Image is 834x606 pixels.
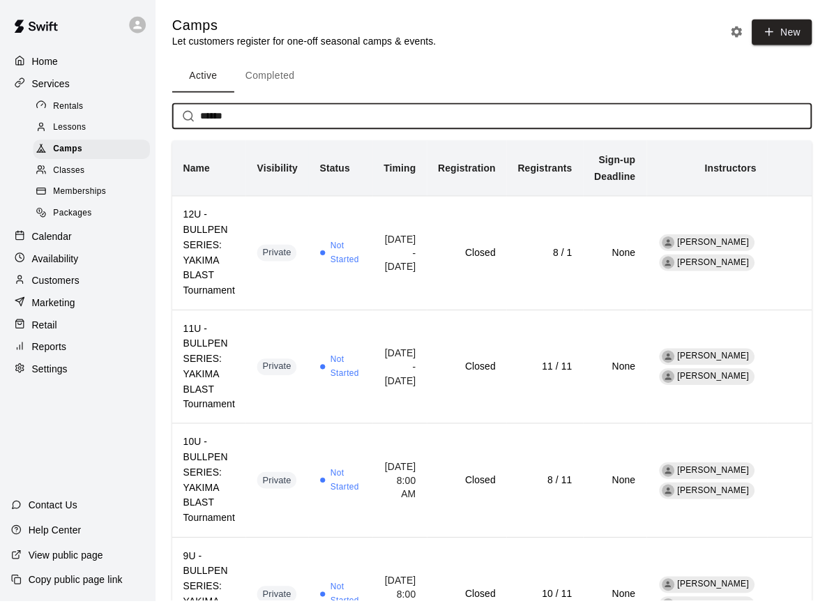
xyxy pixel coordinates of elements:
h5: Camps [174,16,440,35]
div: Home [11,52,146,73]
p: Help Center [29,528,82,542]
p: Services [32,77,70,91]
div: Tyson Gillies [668,354,681,366]
div: Rentals [33,98,151,117]
a: Reports [11,340,146,361]
a: Customers [11,273,146,294]
h6: Closed [442,477,500,492]
button: Completed [236,60,308,93]
h6: 12U - BULLPEN SERIES: YAKIMA BLAST Tournament [185,209,237,301]
div: Classes [33,162,151,182]
span: [PERSON_NAME] [683,354,756,364]
p: View public page [29,553,104,567]
b: Visibility [259,164,301,175]
span: Private [259,363,300,377]
b: Registration [442,164,500,175]
div: Tyson Gillies [668,238,681,251]
div: Memberships [33,184,151,204]
div: Tyson Gillies [668,469,681,481]
h6: None [600,248,642,263]
span: Not Started [333,471,365,499]
td: [DATE] - [DATE] [376,312,431,427]
b: Sign-up Deadline [600,156,642,183]
p: Settings [32,365,68,379]
a: Classes [33,162,157,183]
a: Lessons [33,118,157,139]
b: Registrants [522,164,577,175]
div: This service is hidden, and can only be accessed via a direct link [259,247,300,264]
div: Michael Crouse [668,489,681,501]
a: Calendar [11,228,146,249]
button: Camp settings [733,22,754,43]
span: Not Started [333,241,365,269]
a: Memberships [33,183,157,205]
a: Rentals [33,96,157,118]
td: [DATE] 8:00 AM [376,427,431,543]
p: Let customers register for one-off seasonal camps & events. [174,35,440,49]
div: This service is hidden, and can only be accessed via a direct link [259,362,300,379]
p: Availability [32,254,79,268]
a: Availability [11,250,146,271]
p: Customers [32,276,80,290]
a: Settings [11,362,146,383]
h6: Closed [442,248,500,263]
span: [PERSON_NAME] [683,374,756,384]
span: Private [259,478,300,492]
span: Not Started [333,356,365,384]
p: Marketing [32,298,76,312]
span: [PERSON_NAME] [683,259,756,269]
a: Retail [11,317,146,338]
p: Retail [32,321,58,335]
span: Memberships [54,187,107,201]
button: Active [174,60,236,93]
span: [PERSON_NAME] [683,490,756,499]
h6: Closed [442,363,500,378]
a: Marketing [11,295,146,316]
span: Classes [54,165,85,179]
b: Status [323,164,354,175]
p: Contact Us [29,503,78,517]
span: Lessons [54,122,87,136]
span: [PERSON_NAME] [683,469,756,479]
b: Timing [387,164,420,175]
b: Name [185,164,212,175]
div: Tyson Gillies [668,584,681,596]
h6: None [600,363,642,378]
button: New [759,20,819,45]
td: [DATE] - [DATE] [376,197,431,312]
a: Camps [33,140,157,162]
h6: 8 / 1 [522,248,577,263]
h6: 11U - BULLPEN SERIES: YAKIMA BLAST Tournament [185,324,237,416]
div: Michael Crouse [668,374,681,386]
a: New [754,26,819,38]
a: Services [11,74,146,95]
h6: None [600,477,642,492]
span: Packages [54,209,93,222]
div: This service is hidden, and can only be accessed via a direct link [259,476,300,493]
div: Lessons [33,119,151,139]
span: Rentals [54,100,84,114]
div: Camps [33,141,151,160]
h6: 10U - BULLPEN SERIES: YAKIMA BLAST Tournament [185,439,237,531]
div: Packages [33,206,151,225]
span: [PERSON_NAME] [683,239,756,249]
b: Instructors [711,164,764,175]
span: [PERSON_NAME] [683,584,756,594]
h6: 8 / 11 [522,477,577,492]
span: Camps [54,144,83,158]
a: Packages [33,205,157,227]
span: Private [259,248,300,262]
p: Home [32,55,59,69]
h6: 11 / 11 [522,363,577,378]
div: Michael Crouse [668,259,681,271]
p: Reports [32,343,67,357]
p: Calendar [32,232,73,245]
